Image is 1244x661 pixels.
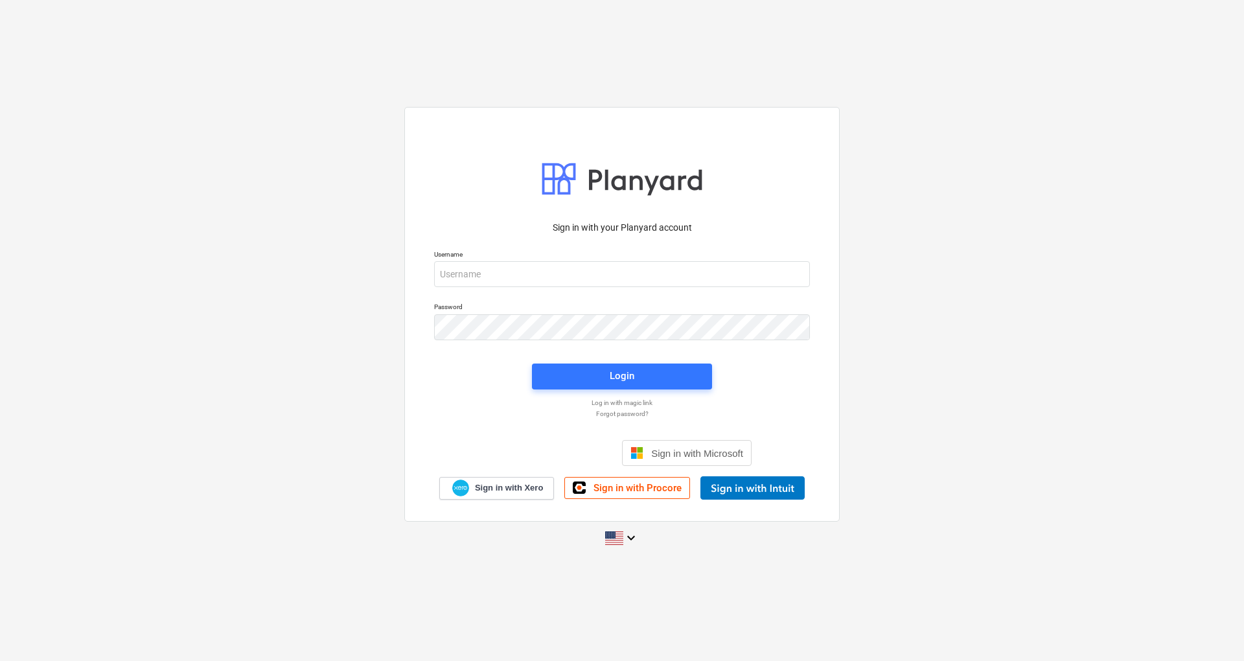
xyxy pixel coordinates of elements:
span: Sign in with Microsoft [651,448,743,459]
p: Sign in with your Planyard account [434,221,810,235]
span: Sign in with Xero [475,482,543,494]
img: Microsoft logo [630,446,643,459]
a: Sign in with Xero [439,477,555,500]
div: Login [610,367,634,384]
span: Sign in with Procore [593,482,682,494]
a: Sign in with Procore [564,477,690,499]
i: keyboard_arrow_down [623,530,639,546]
button: Login [532,364,712,389]
a: Log in with magic link [428,399,816,407]
img: Xero logo [452,480,469,497]
iframe: Sign in with Google Button [486,439,618,467]
a: Forgot password? [428,410,816,418]
p: Password [434,303,810,314]
input: Username [434,261,810,287]
p: Username [434,250,810,261]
